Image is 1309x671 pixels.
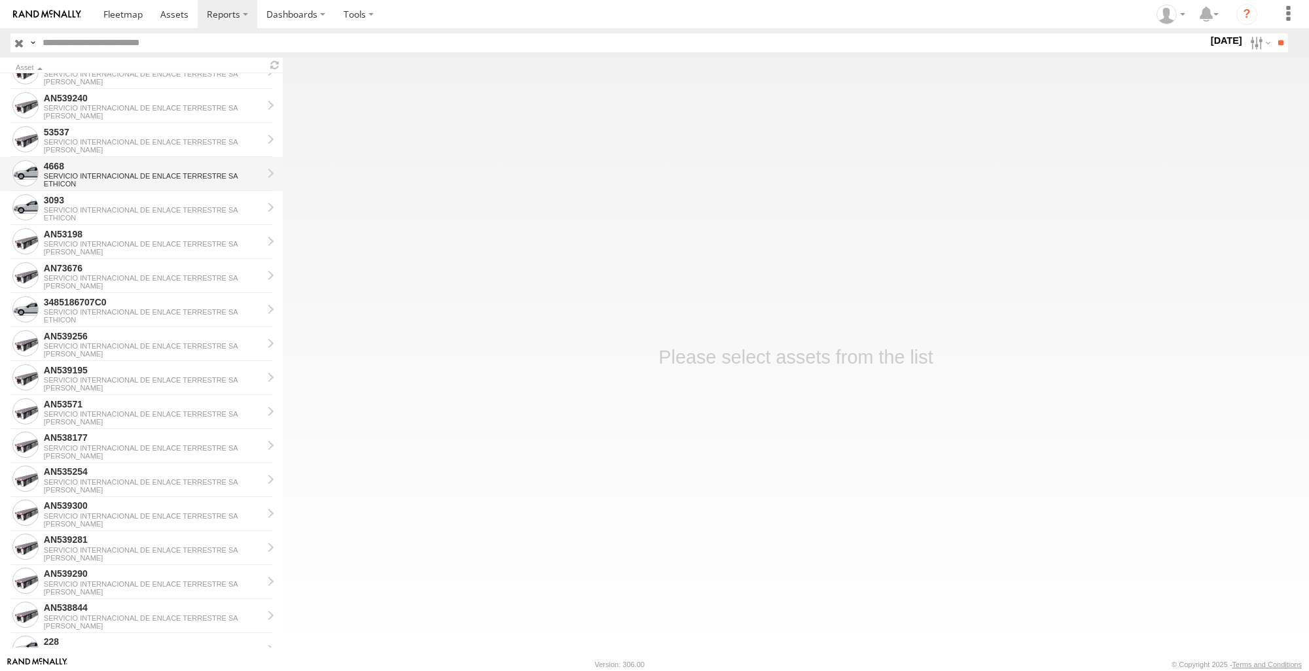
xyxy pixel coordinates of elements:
i: ? [1236,4,1257,25]
div: [PERSON_NAME] [44,486,262,494]
div: AN539240 - View Asset History [44,92,262,104]
div: SERVICIO INTERNACIONAL DE ENLACE TERRESTRE SA [44,70,262,78]
a: Visit our Website [7,658,67,671]
div: SERVICIO INTERNACIONAL DE ENLACE TERRESTRE SA [44,206,262,214]
div: ETHICON [44,214,262,222]
div: SERVICIO INTERNACIONAL DE ENLACE TERRESTRE SA [44,138,262,146]
div: ETHICON [44,316,262,324]
div: Click to Sort [16,65,262,71]
div: 3093 - View Asset History [44,194,262,206]
div: [PERSON_NAME] [44,452,262,460]
div: 228 - View Asset History [44,636,262,647]
div: [PERSON_NAME] [44,384,262,392]
div: SERVICIO INTERNACIONAL DE ENLACE TERRESTRE SA [44,240,262,248]
div: [PERSON_NAME] [44,350,262,358]
div: AN539300 - View Asset History [44,500,262,511]
div: 53537 - View Asset History [44,126,262,138]
div: AN538844 - View Asset History [44,602,262,613]
div: AN73676 - View Asset History [44,262,262,274]
div: 3485186707C0 - View Asset History [44,296,262,308]
div: SERVICIO INTERNACIONAL DE ENLACE TERRESTRE SA [44,444,262,452]
div: AN539195 - View Asset History [44,364,262,376]
div: [PERSON_NAME] [44,112,262,120]
div: [PERSON_NAME] [44,78,262,86]
a: Terms and Conditions [1232,661,1302,668]
span: Refresh [267,59,283,71]
div: [PERSON_NAME] [44,622,262,630]
div: SERVICIO INTERNACIONAL DE ENLACE TERRESTRE SA [44,308,262,316]
div: SERVICIO INTERNACIONAL DE ENLACE TERRESTRE SA [44,376,262,384]
div: SERVICIO INTERNACIONAL DE ENLACE TERRESTRE SA [44,614,262,622]
div: SERVICIO INTERNACIONAL DE ENLACE TERRESTRE SA [44,274,262,282]
label: [DATE] [1208,33,1245,48]
div: AN538177 - View Asset History [44,432,262,443]
div: 4668 - View Asset History [44,160,262,172]
div: SERVICIO INTERNACIONAL DE ENLACE TERRESTRE SA [44,512,262,520]
div: [PERSON_NAME] [44,248,262,256]
div: SERVICIO INTERNACIONAL DE ENLACE TERRESTRE SA [44,478,262,486]
img: rand-logo.svg [13,10,81,19]
div: [PERSON_NAME] [44,282,262,290]
label: Search Query [27,33,38,52]
div: SERVICIO INTERNACIONAL DE ENLACE TERRESTRE SA [44,546,262,554]
div: [PERSON_NAME] [44,418,262,426]
label: Search Filter Options [1245,33,1273,52]
div: Version: 306.00 [595,661,645,668]
div: AN53571 - View Asset History [44,398,262,410]
div: [PERSON_NAME] [44,588,262,596]
div: SERVICIO INTERNACIONAL DE ENLACE TERRESTRE SA [44,342,262,350]
div: [PERSON_NAME] [44,520,262,528]
div: AN539281 - View Asset History [44,534,262,545]
div: eramir69 . [1152,5,1190,24]
div: [PERSON_NAME] [44,146,262,154]
div: © Copyright 2025 - [1172,661,1302,668]
div: AN539290 - View Asset History [44,568,262,579]
div: SERVICIO INTERNACIONAL DE ENLACE TERRESTRE SA [44,410,262,418]
div: AN53198 - View Asset History [44,228,262,240]
div: ETHICON [44,180,262,188]
div: [PERSON_NAME] [44,554,262,562]
div: SERVICIO INTERNACIONAL DE ENLACE TERRESTRE SA [44,104,262,112]
div: AN535254 - View Asset History [44,466,262,477]
div: SERVICIO INTERNACIONAL DE ENLACE TERRESTRE SA [44,580,262,588]
div: AN539256 - View Asset History [44,330,262,342]
div: SERVICIO INTERNACIONAL DE ENLACE TERRESTRE SA [44,172,262,180]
